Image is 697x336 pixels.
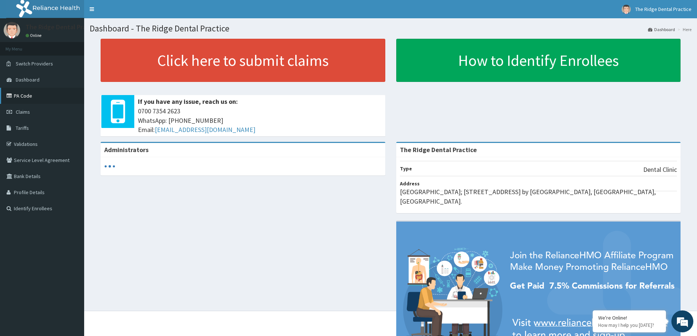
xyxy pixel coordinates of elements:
[648,26,675,33] a: Dashboard
[155,125,255,134] a: [EMAIL_ADDRESS][DOMAIN_NAME]
[104,146,149,154] b: Administrators
[622,5,631,14] img: User Image
[90,24,692,33] h1: Dashboard - The Ridge Dental Practice
[104,161,115,172] svg: audio-loading
[635,6,692,12] span: The Ridge Dental Practice
[400,187,677,206] p: [GEOGRAPHIC_DATA]; [STREET_ADDRESS] by [GEOGRAPHIC_DATA], [GEOGRAPHIC_DATA], [GEOGRAPHIC_DATA].
[16,76,40,83] span: Dashboard
[598,314,660,321] div: We're Online!
[16,109,30,115] span: Claims
[676,26,692,33] li: Here
[16,60,53,67] span: Switch Providers
[598,322,660,328] p: How may I help you today?
[26,24,101,30] p: The Ridge Dental Practice
[396,39,681,82] a: How to Identify Enrollees
[138,106,382,135] span: 0700 7354 2623 WhatsApp: [PHONE_NUMBER] Email:
[400,180,420,187] b: Address
[138,97,238,106] b: If you have any issue, reach us on:
[101,39,385,82] a: Click here to submit claims
[400,165,412,172] b: Type
[16,125,29,131] span: Tariffs
[4,22,20,38] img: User Image
[400,146,477,154] strong: The Ridge Dental Practice
[643,165,677,174] p: Dental Clinic
[26,33,43,38] a: Online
